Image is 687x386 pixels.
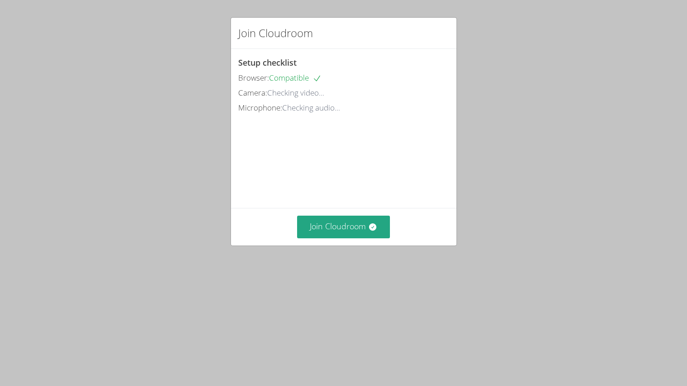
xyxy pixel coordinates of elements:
span: Setup checklist [238,57,297,68]
span: Checking video... [267,87,324,98]
button: Join Cloudroom [297,216,390,238]
span: Browser: [238,72,269,83]
span: Checking audio... [282,102,340,113]
span: Microphone: [238,102,282,113]
span: Compatible [269,72,322,83]
span: Camera: [238,87,267,98]
h2: Join Cloudroom [238,25,313,41]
